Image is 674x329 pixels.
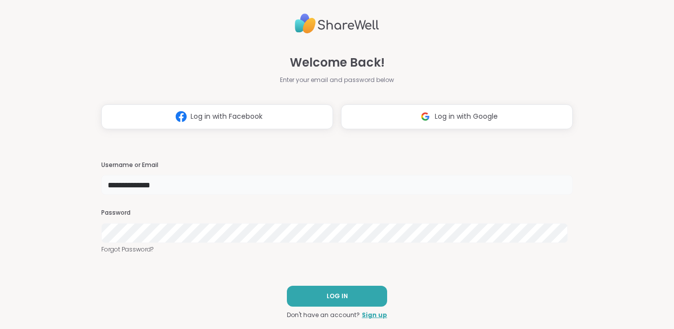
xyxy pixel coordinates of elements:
h3: Password [101,209,573,217]
img: ShareWell Logo [295,9,379,38]
span: LOG IN [327,292,348,301]
button: LOG IN [287,286,387,307]
button: Log in with Facebook [101,104,333,129]
span: Log in with Facebook [191,111,263,122]
img: ShareWell Logomark [416,107,435,126]
button: Log in with Google [341,104,573,129]
img: ShareWell Logomark [172,107,191,126]
span: Welcome Back! [290,54,385,72]
a: Forgot Password? [101,245,573,254]
a: Sign up [362,311,387,320]
span: Don't have an account? [287,311,360,320]
h3: Username or Email [101,161,573,169]
span: Enter your email and password below [280,76,394,84]
span: Log in with Google [435,111,498,122]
